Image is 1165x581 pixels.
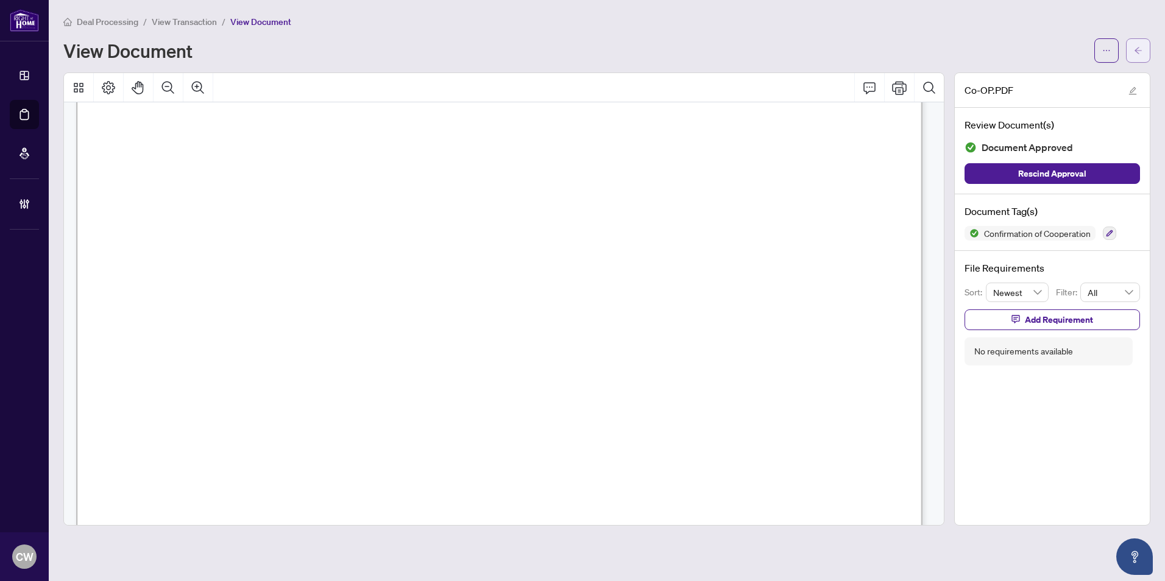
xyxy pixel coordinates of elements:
button: Add Requirement [965,309,1140,330]
h4: Document Tag(s) [965,204,1140,219]
span: Rescind Approval [1018,164,1086,183]
span: Add Requirement [1025,310,1093,329]
p: Filter: [1056,286,1080,299]
div: No requirements available [974,345,1073,358]
img: logo [10,9,39,32]
span: View Transaction [152,16,217,27]
span: CW [16,548,34,565]
button: Open asap [1116,538,1153,575]
span: Deal Processing [77,16,138,27]
span: edit [1128,86,1137,95]
span: arrow-left [1134,46,1142,55]
img: Document Status [965,141,977,153]
span: Document Approved [982,139,1073,156]
span: ellipsis [1102,46,1111,55]
span: Newest [993,283,1042,301]
button: Rescind Approval [965,163,1140,184]
h4: File Requirements [965,261,1140,275]
li: / [222,15,225,29]
li: / [143,15,147,29]
h1: View Document [63,41,193,60]
span: View Document [230,16,291,27]
h4: Review Document(s) [965,118,1140,132]
span: Confirmation of Cooperation [979,229,1096,238]
span: home [63,18,72,26]
span: All [1088,283,1133,301]
p: Sort: [965,286,986,299]
span: Co-OP.PDF [965,83,1013,97]
img: Status Icon [965,226,979,241]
